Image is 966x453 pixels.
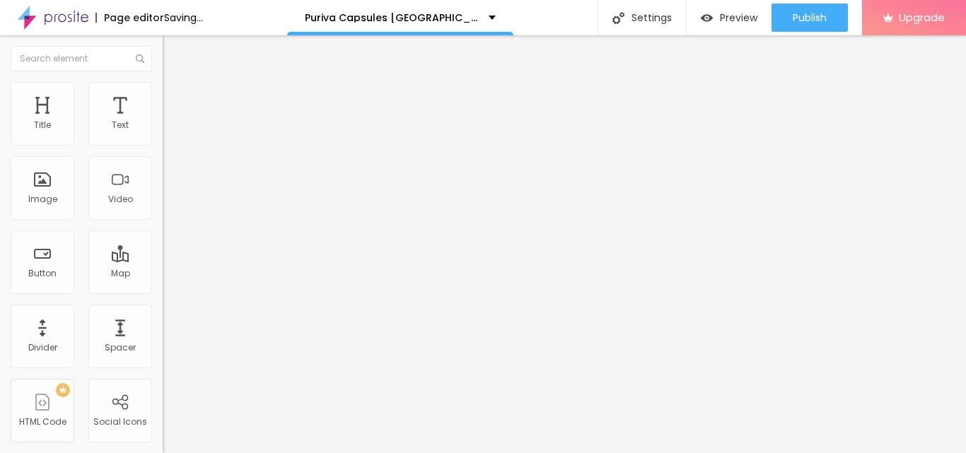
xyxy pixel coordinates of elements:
[105,343,136,353] div: Spacer
[612,12,624,24] img: Icone
[720,12,757,23] span: Preview
[164,13,203,23] div: Saving...
[28,343,57,353] div: Divider
[111,269,130,278] div: Map
[305,13,478,23] p: Puriva Capsules [GEOGRAPHIC_DATA]
[108,194,133,204] div: Video
[34,120,51,130] div: Title
[28,269,57,278] div: Button
[19,417,66,427] div: HTML Code
[772,4,848,32] button: Publish
[701,12,713,24] img: view-1.svg
[899,11,945,23] span: Upgrade
[93,417,147,427] div: Social Icons
[95,13,164,23] div: Page editor
[28,194,57,204] div: Image
[793,12,827,23] span: Publish
[112,120,129,130] div: Text
[163,35,966,453] iframe: Editor
[687,4,772,32] button: Preview
[11,46,152,71] input: Search element
[136,54,144,63] img: Icone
